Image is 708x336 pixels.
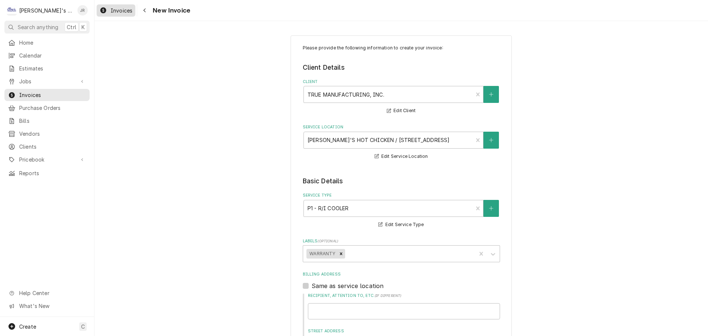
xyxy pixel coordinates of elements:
[81,23,85,31] span: K
[4,287,90,299] a: Go to Help Center
[303,79,500,85] label: Client
[97,4,135,17] a: Invoices
[303,124,500,130] label: Service Location
[19,130,86,138] span: Vendors
[374,152,429,161] button: Edit Service Location
[4,49,90,62] a: Calendar
[303,271,500,277] label: Billing Address
[483,86,499,103] button: Create New Client
[4,167,90,179] a: Reports
[386,106,417,115] button: Edit Client
[19,156,75,163] span: Pricebook
[19,143,86,150] span: Clients
[317,239,338,243] span: ( optional )
[67,23,76,31] span: Ctrl
[4,300,90,312] a: Go to What's New
[489,92,493,97] svg: Create New Client
[19,302,85,310] span: What's New
[19,104,86,112] span: Purchase Orders
[483,200,499,217] button: Create New Service
[7,5,17,15] div: C
[303,193,500,198] label: Service Type
[19,117,86,125] span: Bills
[4,141,90,153] a: Clients
[308,328,500,334] label: Street Address
[19,7,73,14] div: [PERSON_NAME]'s Refrigeration
[19,77,75,85] span: Jobs
[81,323,85,330] span: C
[375,294,401,298] span: ( if different )
[19,39,86,46] span: Home
[303,63,500,72] legend: Client Details
[4,153,90,166] a: Go to Pricebook
[303,238,500,262] div: Labels
[19,91,86,99] span: Invoices
[489,138,493,143] svg: Create New Location
[4,115,90,127] a: Bills
[312,281,384,290] label: Same as service location
[303,79,500,115] div: Client
[4,62,90,75] a: Estimates
[303,124,500,161] div: Service Location
[139,4,150,16] button: Navigate back
[77,5,88,15] div: JR
[306,249,337,259] div: WARRANTY
[7,5,17,15] div: Clay's Refrigeration's Avatar
[337,249,345,259] div: Remove WARRANTY
[77,5,88,15] div: Jeff Rue's Avatar
[4,37,90,49] a: Home
[308,293,500,299] label: Recipient, Attention To, etc.
[303,45,500,51] p: Please provide the following information to create your invoice:
[19,289,85,297] span: Help Center
[19,169,86,177] span: Reports
[19,65,86,72] span: Estimates
[4,75,90,87] a: Go to Jobs
[483,132,499,149] button: Create New Location
[4,89,90,101] a: Invoices
[377,220,425,229] button: Edit Service Type
[4,21,90,34] button: Search anythingCtrlK
[4,102,90,114] a: Purchase Orders
[308,293,500,319] div: Recipient, Attention To, etc.
[19,52,86,59] span: Calendar
[18,23,58,31] span: Search anything
[4,128,90,140] a: Vendors
[111,7,132,14] span: Invoices
[303,238,500,244] label: Labels
[489,206,493,211] svg: Create New Service
[150,6,190,15] span: New Invoice
[303,176,500,186] legend: Basic Details
[19,323,36,330] span: Create
[303,193,500,229] div: Service Type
